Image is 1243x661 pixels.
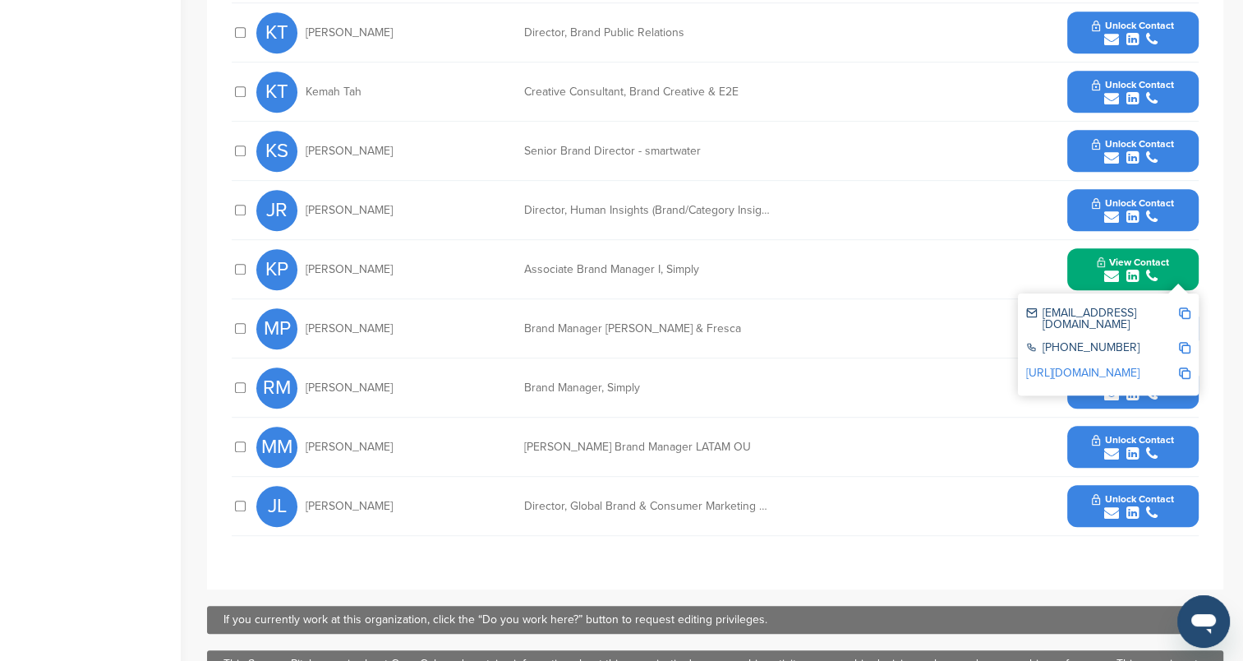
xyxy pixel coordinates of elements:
[1179,307,1190,319] img: Copy
[256,190,297,231] span: JR
[306,323,393,335] span: [PERSON_NAME]
[524,501,771,512] div: Director, Global Brand & Consumer Marketing Analytics Operations
[1092,138,1173,150] span: Unlock Contact
[306,501,393,512] span: [PERSON_NAME]
[1072,8,1193,58] button: Unlock Contact
[306,441,393,453] span: [PERSON_NAME]
[1026,366,1139,380] a: [URL][DOMAIN_NAME]
[1092,434,1173,446] span: Unlock Contact
[1097,257,1169,268] span: View Contact
[256,427,297,468] span: MM
[306,27,393,39] span: [PERSON_NAME]
[256,367,297,409] span: RM
[524,205,771,216] div: Director, Human Insights (Brand/Category Insights)
[306,382,393,394] span: [PERSON_NAME]
[1072,482,1193,531] button: Unlock Contact
[1072,423,1193,472] button: Unlock Contact
[256,308,297,349] span: MP
[1092,20,1173,31] span: Unlock Contact
[256,131,297,172] span: KS
[1092,493,1173,505] span: Unlock Contact
[1072,67,1193,117] button: Unlock Contact
[256,72,297,113] span: KT
[524,264,771,275] div: Associate Brand Manager I, Simply
[1179,367,1190,379] img: Copy
[524,27,771,39] div: Director, Brand Public Relations
[1077,245,1189,294] button: View Contact
[524,323,771,335] div: Brand Manager [PERSON_NAME] & Fresca
[1026,307,1178,330] div: [EMAIL_ADDRESS][DOMAIN_NAME]
[223,614,1207,626] div: If you currently work at this organization, click the “Do you work here?” button to request editi...
[1026,342,1178,356] div: [PHONE_NUMBER]
[306,146,393,157] span: [PERSON_NAME]
[1177,595,1230,648] iframe: Button to launch messaging window
[1092,79,1173,90] span: Unlock Contact
[524,86,771,98] div: Creative Consultant, Brand Creative & E2E
[256,486,297,527] span: JL
[1092,197,1173,209] span: Unlock Contact
[256,249,297,290] span: KP
[1179,342,1190,354] img: Copy
[256,12,297,53] span: KT
[1072,186,1193,235] button: Unlock Contact
[524,441,771,453] div: [PERSON_NAME] Brand Manager LATAM OU
[524,382,771,394] div: Brand Manager, Simply
[1072,127,1193,176] button: Unlock Contact
[306,264,393,275] span: [PERSON_NAME]
[524,146,771,157] div: Senior Brand Director - smartwater
[306,205,393,216] span: [PERSON_NAME]
[306,86,361,98] span: Kemah Tah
